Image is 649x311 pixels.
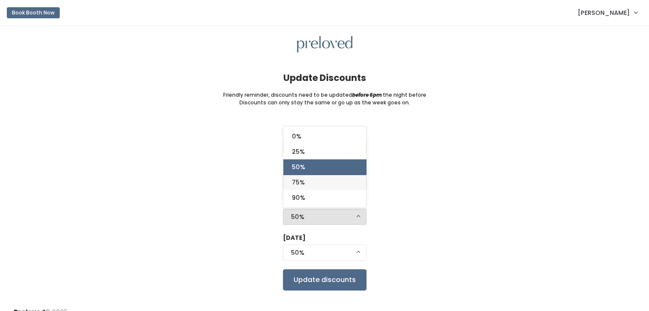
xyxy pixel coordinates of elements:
button: Book Booth Now [7,7,60,18]
a: Book Booth Now [7,3,60,22]
span: 25% [292,147,305,156]
div: 50% [291,212,358,222]
div: 50% [291,248,358,257]
span: 50% [292,162,305,172]
img: preloved logo [297,36,352,53]
a: [PERSON_NAME] [569,3,646,22]
small: Friendly reminder, discounts need to be updated the night before [223,91,426,99]
button: 50% [283,209,367,225]
input: Update discounts [283,269,367,291]
label: [DATE] [283,233,306,242]
h4: Update Discounts [283,73,366,83]
span: [PERSON_NAME] [578,8,630,17]
small: Discounts can only stay the same or go up as the week goes on. [239,99,410,107]
span: 90% [292,193,305,202]
span: 0% [292,132,301,141]
i: before 6pm [352,91,382,98]
span: 75% [292,178,305,187]
button: 50% [283,245,367,261]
